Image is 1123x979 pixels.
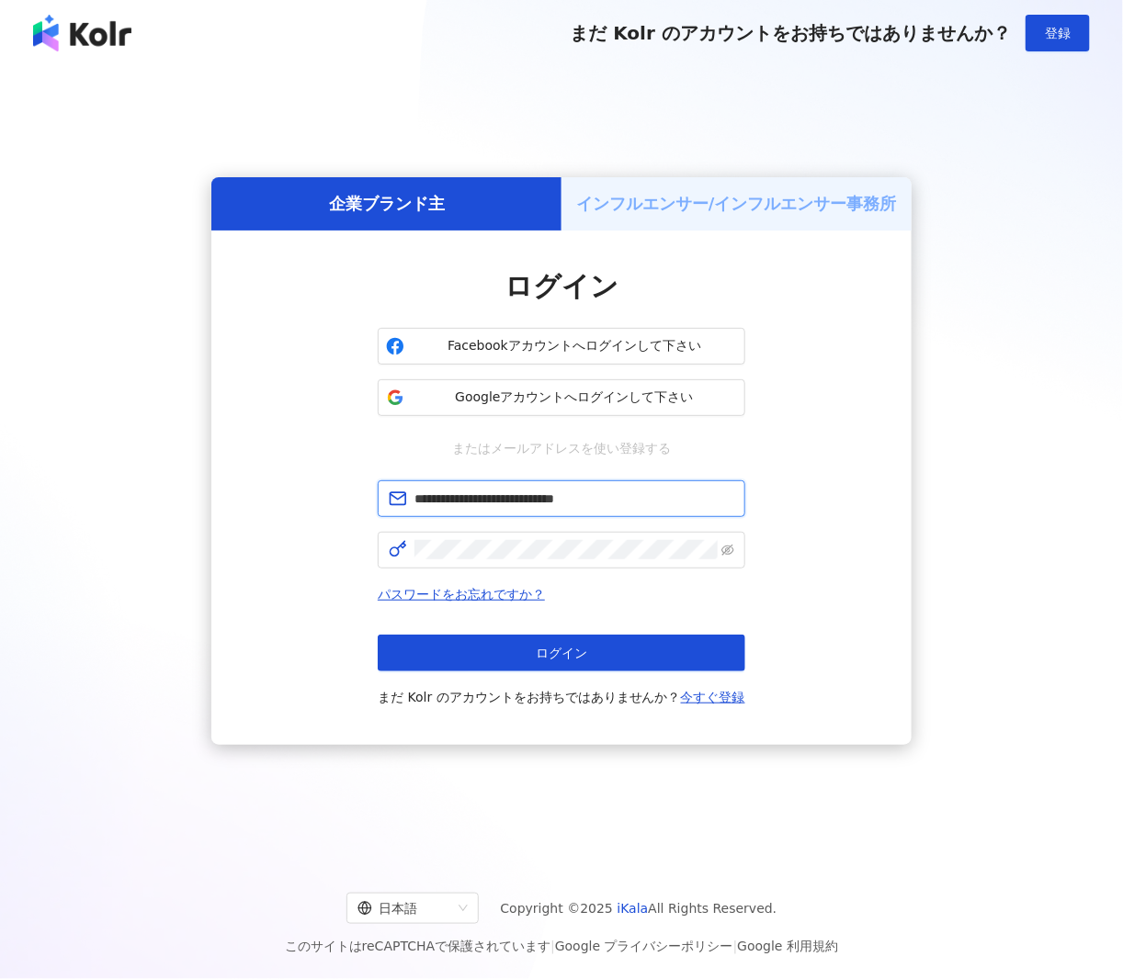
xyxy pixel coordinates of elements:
[285,935,839,957] span: このサイトはreCAPTCHAで保護されています
[378,686,745,708] span: まだ Kolr のアカウントをお持ちではありませんか？
[357,894,451,923] div: 日本語
[550,939,555,953] span: |
[1026,15,1090,51] button: 登録
[681,690,745,704] a: 今すぐ登録
[536,646,587,660] span: ログイン
[439,438,684,458] span: またはメールアドレスを使い登録する
[378,328,745,365] button: Facebookアカウントへログインして下さい
[618,901,649,916] a: iKala
[329,192,445,215] h5: 企業ブランド主
[378,379,745,416] button: Googleアカウントへログインして下さい
[555,939,733,953] a: Google プライバシーポリシー
[733,939,738,953] span: |
[378,587,545,602] a: パスワードをお忘れですか？
[570,22,1011,44] span: まだ Kolr のアカウントをお持ちではありませんか？
[378,635,745,671] button: ログイン
[501,897,777,919] span: Copyright © 2025 All Rights Reserved.
[576,192,897,215] h5: インフルエンサー/インフルエンサー事務所
[412,388,737,407] span: Googleアカウントへログインして下さい
[33,15,131,51] img: logo
[505,270,618,302] span: ログイン
[737,939,838,953] a: Google 利用規約
[721,544,734,557] span: eye-invisible
[1045,26,1071,40] span: 登録
[412,337,737,355] span: Facebookアカウントへログインして下さい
